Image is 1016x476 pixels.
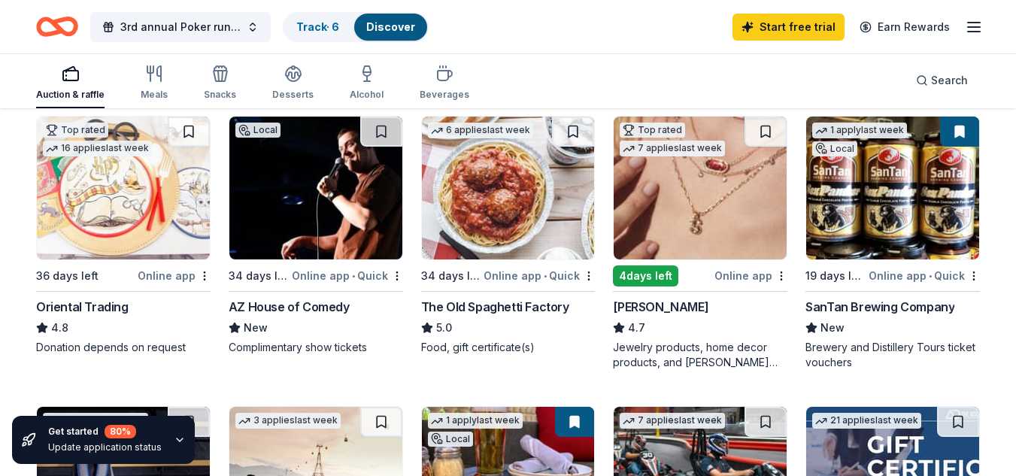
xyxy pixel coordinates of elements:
[138,266,211,285] div: Online app
[352,270,355,282] span: •
[628,319,645,337] span: 4.7
[620,123,685,138] div: Top rated
[620,141,725,156] div: 7 applies last week
[421,116,596,355] a: Image for The Old Spaghetti Factory6 applieslast week34 days leftOnline app•QuickThe Old Spaghett...
[613,265,678,287] div: 4 days left
[244,319,268,337] span: New
[931,71,968,89] span: Search
[204,89,236,101] div: Snacks
[120,18,241,36] span: 3rd annual Poker run/Raffle
[48,441,162,453] div: Update application status
[36,89,105,101] div: Auction & raffle
[36,267,99,285] div: 36 days left
[805,267,866,285] div: 19 days left
[714,266,787,285] div: Online app
[806,117,979,259] img: Image for SanTan Brewing Company
[43,123,108,138] div: Top rated
[37,117,210,259] img: Image for Oriental Trading
[48,425,162,438] div: Get started
[869,266,980,285] div: Online app Quick
[43,141,152,156] div: 16 applies last week
[420,59,469,108] button: Beverages
[141,89,168,101] div: Meals
[350,89,384,101] div: Alcohol
[805,116,980,370] a: Image for SanTan Brewing Company1 applylast weekLocal19 days leftOnline app•QuickSanTan Brewing C...
[366,20,415,33] a: Discover
[105,425,136,438] div: 80 %
[929,270,932,282] span: •
[732,14,845,41] a: Start free trial
[422,117,595,259] img: Image for The Old Spaghetti Factory
[428,432,473,447] div: Local
[420,89,469,101] div: Beverages
[428,413,523,429] div: 1 apply last week
[36,9,78,44] a: Home
[421,298,569,316] div: The Old Spaghetti Factory
[36,116,211,355] a: Image for Oriental TradingTop rated16 applieslast week36 days leftOnline appOriental Trading4.8Do...
[229,298,350,316] div: AZ House of Comedy
[421,267,481,285] div: 34 days left
[613,116,787,370] a: Image for Kendra ScottTop rated7 applieslast week4days leftOnline app[PERSON_NAME]4.7Jewelry prod...
[36,298,129,316] div: Oriental Trading
[812,413,921,429] div: 21 applies last week
[36,340,211,355] div: Donation depends on request
[820,319,845,337] span: New
[428,123,533,138] div: 6 applies last week
[36,59,105,108] button: Auction & raffle
[805,340,980,370] div: Brewery and Distillery Tours ticket vouchers
[296,20,339,33] a: Track· 6
[620,413,725,429] div: 7 applies last week
[272,89,314,101] div: Desserts
[812,123,907,138] div: 1 apply last week
[904,65,980,96] button: Search
[229,116,403,355] a: Image for AZ House of ComedyLocal34 days leftOnline app•QuickAZ House of ComedyNewComplimentary s...
[141,59,168,108] button: Meals
[229,267,289,285] div: 34 days left
[484,266,595,285] div: Online app Quick
[235,123,281,138] div: Local
[851,14,959,41] a: Earn Rewards
[350,59,384,108] button: Alcohol
[292,266,403,285] div: Online app Quick
[90,12,271,42] button: 3rd annual Poker run/Raffle
[613,340,787,370] div: Jewelry products, home decor products, and [PERSON_NAME] Gives Back event in-store or online (or ...
[272,59,314,108] button: Desserts
[805,298,954,316] div: SanTan Brewing Company
[204,59,236,108] button: Snacks
[51,319,68,337] span: 4.8
[613,298,708,316] div: [PERSON_NAME]
[229,117,402,259] img: Image for AZ House of Comedy
[283,12,429,42] button: Track· 6Discover
[812,141,857,156] div: Local
[436,319,452,337] span: 5.0
[544,270,547,282] span: •
[235,413,341,429] div: 3 applies last week
[421,340,596,355] div: Food, gift certificate(s)
[614,117,787,259] img: Image for Kendra Scott
[229,340,403,355] div: Complimentary show tickets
